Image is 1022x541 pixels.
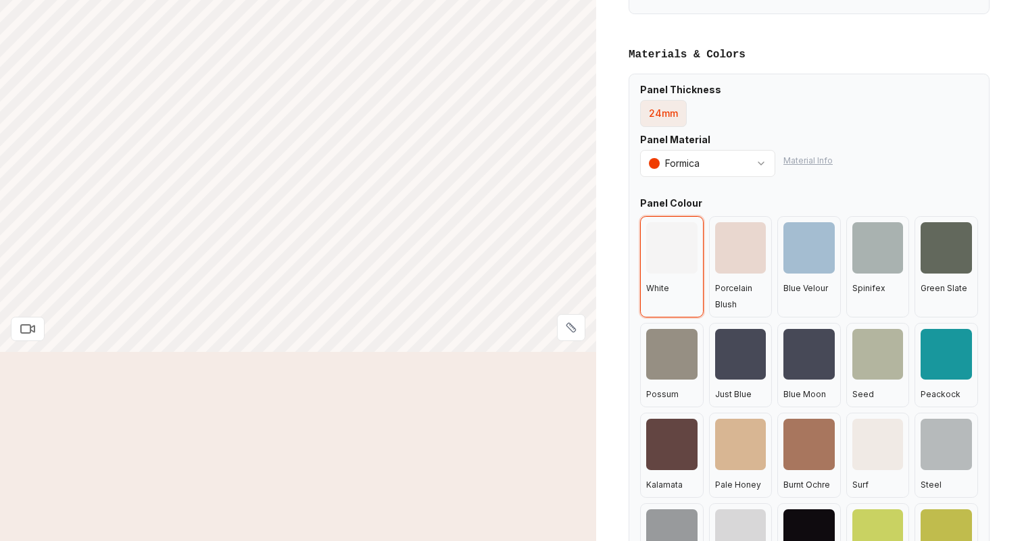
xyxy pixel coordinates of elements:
span: Pale Honey [715,480,761,490]
span: White [646,283,669,293]
b: Panel Material [640,134,710,145]
span: Green Slate [921,283,967,293]
span: Blue Velour [783,283,828,293]
span: Spinifex [852,283,885,293]
span: Burnt Ochre [783,480,830,490]
b: Panel Colour [640,197,702,209]
button: Material Info [783,155,833,166]
span: Possum [646,389,679,399]
b: Panel Thickness [640,84,721,95]
span: Blue Moon [783,389,826,399]
h3: Materials & Colors [629,47,990,63]
span: Peackock [921,389,960,399]
span: Just Blue [715,389,752,399]
span: Seed [852,389,874,399]
span: Kalamata [646,480,683,490]
span: Surf [852,480,869,490]
div: 24mm [649,107,678,120]
span: Porcelain Blush [715,283,752,309]
span: Steel [921,480,942,490]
